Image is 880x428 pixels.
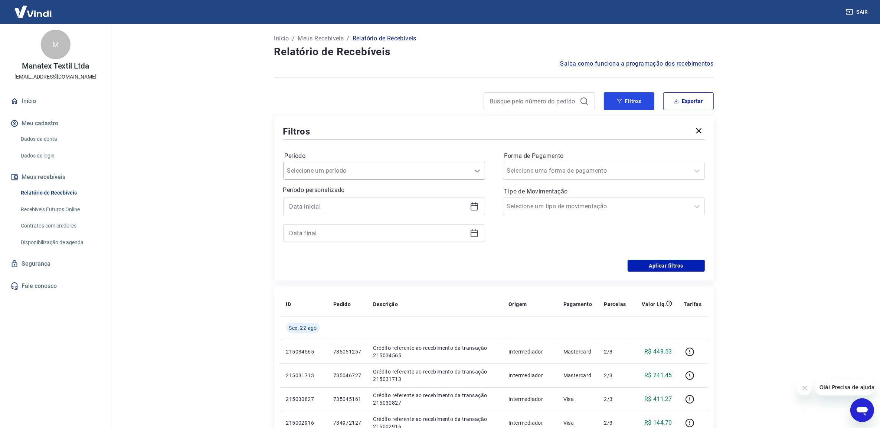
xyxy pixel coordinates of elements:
[353,34,416,43] p: Relatório de Recebíveis
[4,5,62,11] span: Olá! Precisa de ajuda?
[274,34,289,43] a: Início
[18,185,102,200] a: Relatório de Recebíveis
[286,372,321,379] p: 215031713
[563,372,592,379] p: Mastercard
[333,348,362,355] p: 735051257
[274,44,714,59] h4: Relatório de Recebíveis
[663,92,714,110] button: Exportar
[18,132,102,147] a: Dados da conta
[563,395,592,403] p: Visa
[22,62,89,70] p: Manatex Textil Ltda
[508,419,552,427] p: Intermediador
[373,368,497,383] p: Crédito referente ao recebimento da transação 215031713
[347,34,349,43] p: /
[644,418,672,427] p: R$ 144,70
[286,301,291,308] p: ID
[289,228,467,239] input: Data final
[283,126,311,137] h5: Filtros
[508,348,552,355] p: Intermediador
[628,260,705,272] button: Aplicar filtros
[508,372,552,379] p: Intermediador
[563,301,592,308] p: Pagamento
[333,419,362,427] p: 734972127
[604,348,626,355] p: 2/3
[9,278,102,294] a: Fale conosco
[333,372,362,379] p: 735046727
[373,392,497,407] p: Crédito referente ao recebimento da transação 215030827
[508,301,527,308] p: Origem
[289,201,467,212] input: Data inicial
[286,419,321,427] p: 215002916
[604,92,654,110] button: Filtros
[18,235,102,250] a: Disponibilização de agenda
[9,115,102,132] button: Meu cadastro
[797,381,812,395] iframe: Fechar mensagem
[18,218,102,233] a: Contratos com credores
[604,395,626,403] p: 2/3
[644,371,672,380] p: R$ 241,45
[14,73,96,81] p: [EMAIL_ADDRESS][DOMAIN_NAME]
[642,301,666,308] p: Valor Líq.
[563,348,592,355] p: Mastercard
[9,169,102,185] button: Meus recebíveis
[508,395,552,403] p: Intermediador
[41,30,71,59] div: M
[289,324,317,332] span: Sex, 22 ago
[850,398,874,422] iframe: Botão para abrir a janela de mensagens
[333,395,362,403] p: 735045161
[644,347,672,356] p: R$ 449,53
[604,372,626,379] p: 2/3
[844,5,871,19] button: Sair
[285,152,484,160] label: Período
[563,419,592,427] p: Visa
[684,301,702,308] p: Tarifas
[283,186,485,195] p: Período personalizado
[286,395,321,403] p: 215030827
[9,93,102,109] a: Início
[9,0,57,23] img: Vindi
[644,395,672,404] p: R$ 411,27
[292,34,295,43] p: /
[604,301,626,308] p: Parcelas
[815,379,874,395] iframe: Mensagem da empresa
[18,202,102,217] a: Recebíveis Futuros Online
[18,148,102,163] a: Dados de login
[604,419,626,427] p: 2/3
[504,152,703,160] label: Forma de Pagamento
[9,256,102,272] a: Segurança
[504,187,703,196] label: Tipo de Movimentação
[298,34,344,43] a: Meus Recebíveis
[333,301,351,308] p: Pedido
[286,348,321,355] p: 215034565
[373,301,398,308] p: Descrição
[490,96,577,107] input: Busque pelo número do pedido
[373,344,497,359] p: Crédito referente ao recebimento da transação 215034565
[560,59,714,68] a: Saiba como funciona a programação dos recebimentos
